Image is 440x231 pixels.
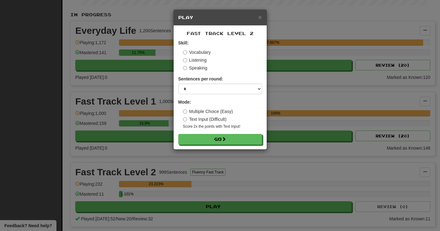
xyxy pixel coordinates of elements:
input: Listening [183,58,187,62]
label: Listening [183,57,207,63]
button: Close [258,14,262,20]
label: Sentences per round: [178,76,223,82]
button: Go [178,134,262,145]
label: Text Input (Difficult) [183,116,227,122]
strong: Mode: [178,100,191,105]
label: Vocabulary [183,49,211,55]
small: Score 2x the points with Text Input ! [183,124,262,129]
strong: Skill: [178,40,189,45]
span: Fast Track Level 2 [187,31,254,36]
h5: Play [178,14,262,21]
input: Speaking [183,66,187,70]
input: Text Input (Difficult) [183,117,187,121]
input: Vocabulary [183,50,187,54]
span: × [258,13,262,21]
label: Multiple Choice (Easy) [183,108,233,115]
input: Multiple Choice (Easy) [183,110,187,114]
label: Speaking [183,65,207,71]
